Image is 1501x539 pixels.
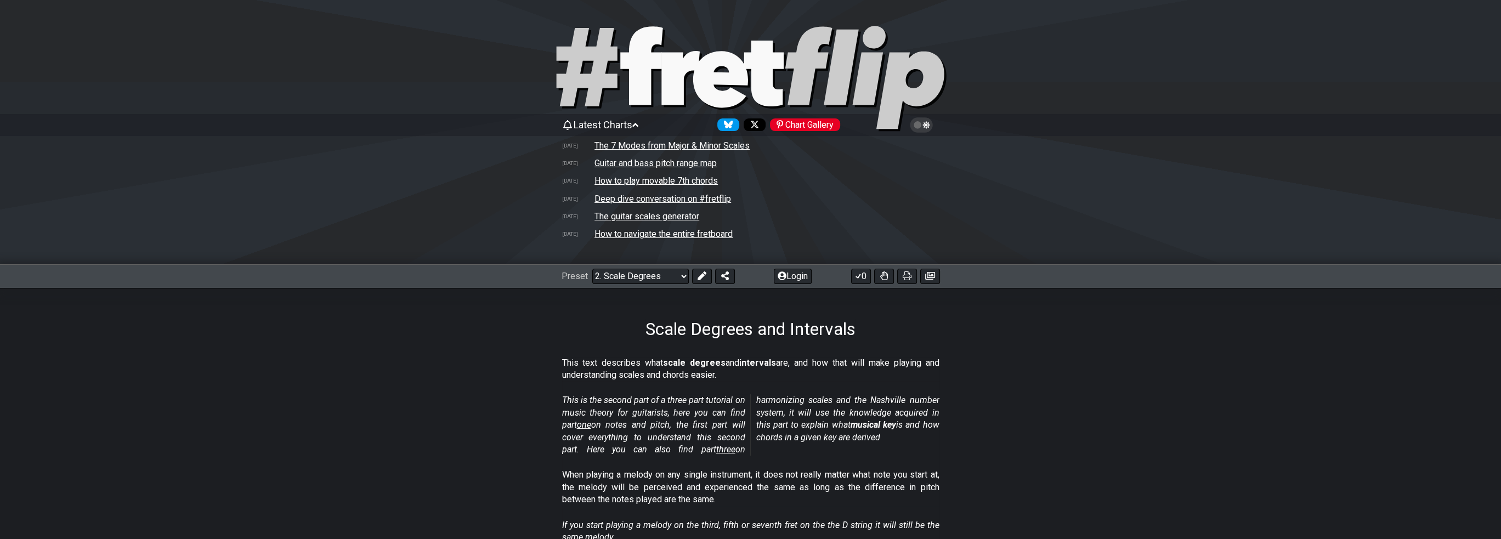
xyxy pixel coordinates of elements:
button: Edit Preset [692,269,712,284]
span: Preset [562,271,588,281]
h1: Scale Degrees and Intervals [645,319,856,339]
td: Deep dive conversation on #fretflip [594,193,732,205]
strong: musical key [851,419,896,430]
button: Login [774,269,812,284]
span: Toggle light / dark theme [915,120,928,130]
select: Preset [592,269,689,284]
button: Toggle Dexterity for all fretkits [874,269,894,284]
td: The 7 Modes from Major & Minor Scales [594,140,750,151]
td: Guitar and bass pitch range map [594,157,717,169]
tr: How to play movable 7th chords on guitar [562,172,940,190]
td: [DATE] [562,175,594,186]
span: three [716,444,735,455]
td: [DATE] [562,157,594,169]
td: [DATE] [562,228,594,240]
button: Share Preset [715,269,735,284]
span: one [577,419,591,430]
td: The guitar scales generator [594,211,700,222]
tr: How to alter one or two notes in the Major and Minor scales to play the 7 Modes [562,137,940,155]
tr: A chart showing pitch ranges for different string configurations and tunings [562,155,940,172]
td: [DATE] [562,211,594,222]
a: Follow #fretflip at X [739,118,766,131]
a: #fretflip at Pinterest [766,118,840,131]
p: This text describes what and are, and how that will make playing and understanding scales and cho... [562,357,939,382]
td: [DATE] [562,193,594,205]
td: [DATE] [562,140,594,151]
td: How to play movable 7th chords [594,175,718,186]
button: Create image [920,269,940,284]
span: Latest Charts [574,119,632,131]
tr: How to create scale and chord charts [562,207,940,225]
a: Follow #fretflip at Bluesky [713,118,739,131]
p: When playing a melody on any single instrument, it does not really matter what note you start at,... [562,469,939,506]
strong: intervals [739,358,776,368]
button: Print [897,269,917,284]
tr: Deep dive conversation on #fretflip by Google NotebookLM [562,190,940,207]
tr: Note patterns to navigate the entire fretboard [562,225,940,242]
div: Chart Gallery [770,118,840,131]
em: This is the second part of a three part tutorial on music theory for guitarists, here you can fin... [562,395,939,455]
td: How to navigate the entire fretboard [594,228,733,240]
button: 0 [851,269,871,284]
strong: scale degrees [663,358,726,368]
